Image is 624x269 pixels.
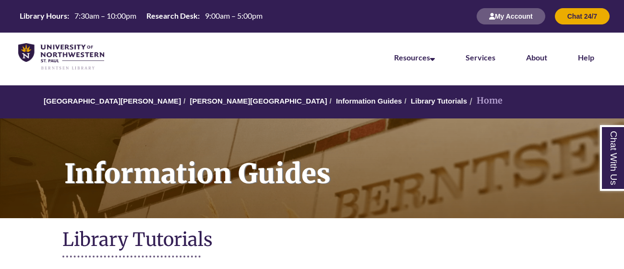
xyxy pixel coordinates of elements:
[16,11,266,22] a: Hours Today
[190,97,327,105] a: [PERSON_NAME][GEOGRAPHIC_DATA]
[336,97,402,105] a: Information Guides
[16,11,266,21] table: Hours Today
[44,97,181,105] a: [GEOGRAPHIC_DATA][PERSON_NAME]
[205,11,263,20] span: 9:00am – 5:00pm
[526,53,547,62] a: About
[18,43,104,70] img: UNWSP Library Logo
[466,53,495,62] a: Services
[467,94,503,108] li: Home
[143,11,201,21] th: Research Desk:
[578,53,594,62] a: Help
[555,12,610,20] a: Chat 24/7
[16,11,71,21] th: Library Hours:
[394,53,435,62] a: Resources
[411,97,467,105] a: Library Tutorials
[54,118,624,206] h1: Information Guides
[74,11,136,20] span: 7:30am – 10:00pm
[477,8,545,24] button: My Account
[555,8,610,24] button: Chat 24/7
[477,12,545,20] a: My Account
[62,228,562,253] h1: Library Tutorials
